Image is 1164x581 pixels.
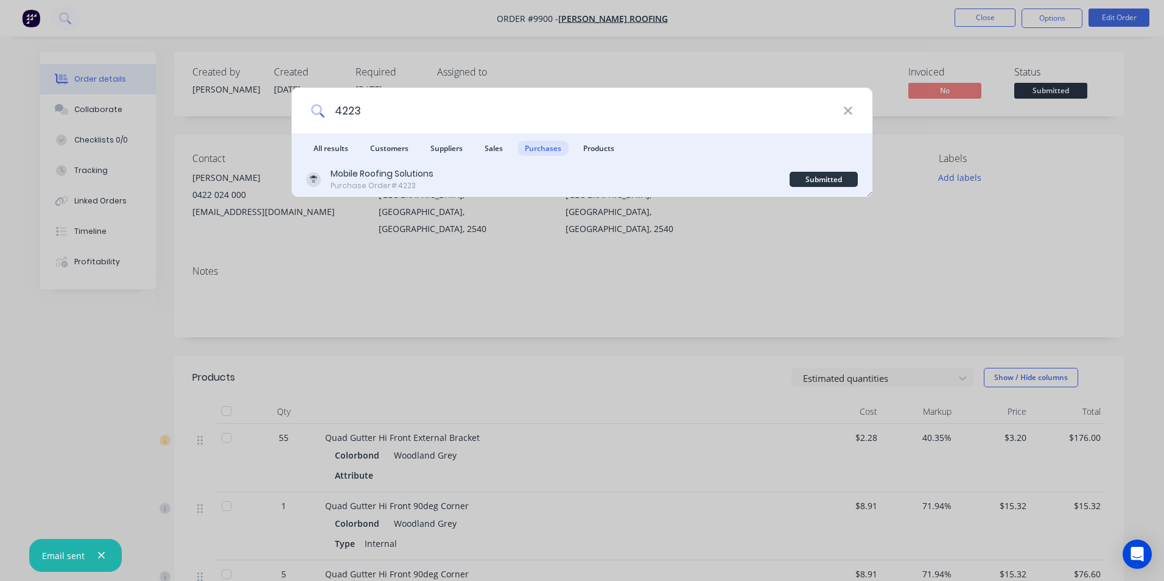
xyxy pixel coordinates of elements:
[363,141,416,156] span: Customers
[790,172,858,187] div: Submitted
[324,88,843,133] input: Start typing a customer or supplier name to create a new order...
[331,167,433,180] div: Mobile Roofing Solutions
[423,141,470,156] span: Suppliers
[306,141,356,156] span: All results
[42,549,85,562] div: Email sent
[1123,540,1152,569] div: Open Intercom Messenger
[477,141,510,156] span: Sales
[576,141,622,156] span: Products
[331,180,433,191] div: Purchase Order #4223
[517,141,569,156] span: Purchases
